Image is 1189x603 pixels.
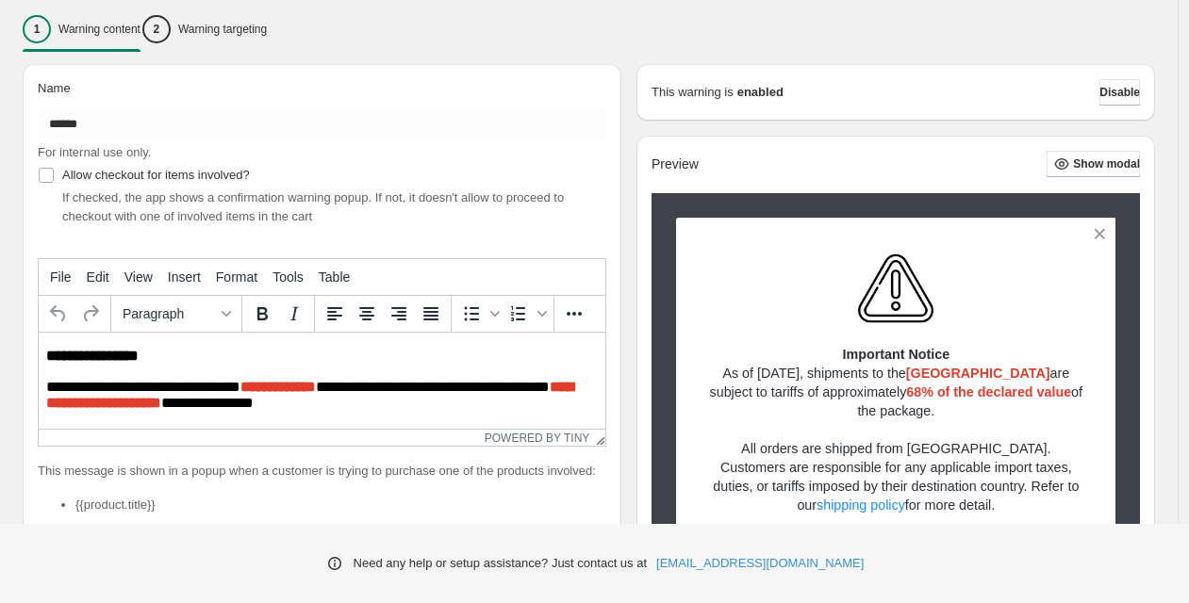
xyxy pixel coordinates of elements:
button: Undo [42,298,74,330]
p: Warning content [58,22,140,37]
span: For internal use only. [38,145,151,159]
div: 1 [23,15,51,43]
button: Formats [115,298,238,330]
div: Bullet list [455,298,503,330]
span: Show modal [1073,156,1140,171]
span: Table [319,269,350,285]
button: Align center [351,298,383,330]
span: Disable [1099,85,1140,100]
button: Bold [246,298,278,330]
button: Align left [319,298,351,330]
button: Italic [278,298,310,330]
button: 2Warning targeting [142,9,267,49]
button: More... [558,298,590,330]
button: Show modal [1047,151,1140,177]
div: 2 [142,15,171,43]
button: Disable [1099,79,1140,106]
p: This warning is [652,83,734,102]
body: Rich Text Area. Press ALT-0 for help. [8,15,559,151]
div: Resize [589,430,605,446]
span: Allow checkout for items involved? [62,168,250,182]
a: shipping policy [817,497,905,513]
h2: Preview [652,156,699,172]
p: As of [DATE], shipments to the are subject to tariffs of approximately of the package. All orders... [709,364,1083,514]
span: File [50,269,72,285]
strong: Important Notice [843,347,950,362]
button: Redo [74,298,107,330]
strong: enabled [737,83,784,102]
span: Name [38,81,71,95]
button: Align right [383,298,415,330]
div: Numbered list [503,298,550,330]
iframe: Rich Text Area [39,333,605,429]
li: {{product.title}} [75,496,606,514]
button: 1Warning content [23,9,140,49]
span: If checked, the app shows a confirmation warning popup. If not, it doesn't allow to proceed to ch... [62,190,564,223]
strong: 68% of the declared value [906,384,1071,399]
span: Paragraph [123,306,215,321]
button: Justify [415,298,447,330]
span: Insert [168,269,201,285]
a: Powered by Tiny [485,432,590,445]
span: [GEOGRAPHIC_DATA] [906,366,1050,381]
a: [EMAIL_ADDRESS][DOMAIN_NAME] [656,554,864,573]
p: This message is shown in a popup when a customer is trying to purchase one of the products involved: [38,462,606,481]
span: Format [216,269,257,285]
span: Edit [87,269,109,285]
p: Warning targeting [178,22,267,37]
span: View [124,269,153,285]
span: Tools [272,269,304,285]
